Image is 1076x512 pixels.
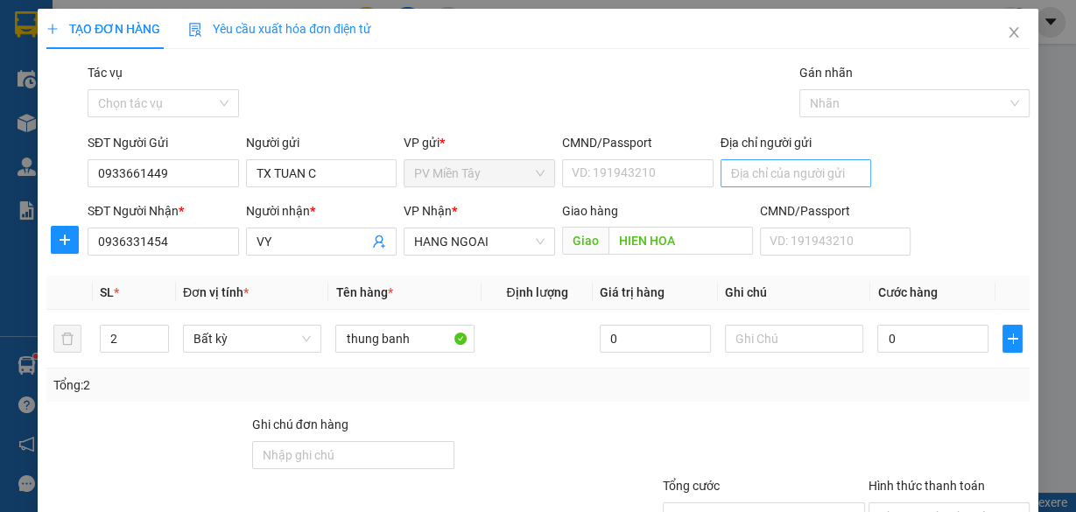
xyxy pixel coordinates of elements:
[188,22,371,36] span: Yêu cầu xuất hóa đơn điện tử
[246,201,397,221] div: Người nhận
[52,233,78,247] span: plus
[193,326,312,352] span: Bất kỳ
[53,325,81,353] button: delete
[188,23,202,37] img: icon
[335,285,392,299] span: Tên hàng
[175,102,274,133] span: my xuan
[15,17,42,35] span: Gửi:
[799,66,853,80] label: Gán nhãn
[721,133,872,152] div: Địa chỉ người gửi
[183,285,249,299] span: Đơn vị tính
[15,15,137,57] div: PV Miền Tây
[150,15,300,57] div: HANG NGOAI
[46,22,160,36] span: TẠO ĐƠN HÀNG
[15,78,137,102] div: 0933661449
[88,133,239,152] div: SĐT Người Gửi
[721,159,872,187] input: Địa chỉ của người gửi
[404,133,555,152] div: VP gửi
[88,201,239,221] div: SĐT Người Nhận
[600,285,665,299] span: Giá trị hàng
[506,285,567,299] span: Định lượng
[252,417,348,431] label: Ghi chú đơn hàng
[877,285,937,299] span: Cước hàng
[414,228,545,255] span: HANG NGOAI
[1002,325,1023,353] button: plus
[562,227,608,255] span: Giao
[252,441,454,469] input: Ghi chú đơn hàng
[663,479,720,493] span: Tổng cước
[150,78,300,102] div: 0907397168
[718,276,871,310] th: Ghi chú
[608,227,753,255] input: Dọc đường
[414,160,545,186] span: PV Miền Tây
[15,57,137,78] div: TX TUAN C
[150,17,191,35] span: Nhận:
[51,226,79,254] button: plus
[1003,332,1022,346] span: plus
[404,204,452,218] span: VP Nhận
[335,325,475,353] input: VD: Bàn, Ghế
[562,204,618,218] span: Giao hàng
[725,325,864,353] input: Ghi Chú
[1007,25,1021,39] span: close
[88,66,123,80] label: Tác vụ
[989,9,1038,58] button: Close
[246,133,397,152] div: Người gửi
[372,235,386,249] span: user-add
[869,479,985,493] label: Hình thức thanh toán
[150,57,300,78] div: Hanh
[46,23,59,35] span: plus
[15,102,137,144] div: 0933875148 dong thang
[100,285,114,299] span: SL
[53,375,417,395] div: Tổng: 2
[600,325,711,353] input: 0
[760,201,911,221] div: CMND/Passport
[562,133,714,152] div: CMND/Passport
[150,112,175,130] span: DĐ:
